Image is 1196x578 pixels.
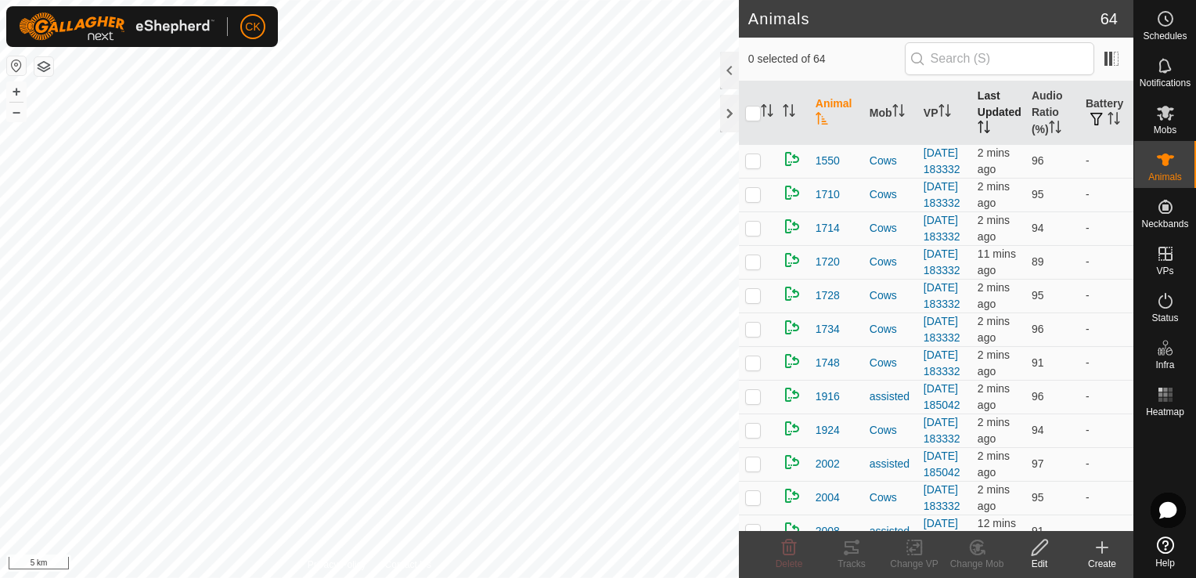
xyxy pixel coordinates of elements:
p-sorticon: Activate to sort [892,107,905,119]
a: [DATE] 183332 [924,247,960,276]
a: [DATE] 183332 [924,281,960,310]
span: 91 [1032,525,1044,537]
span: Schedules [1143,31,1187,41]
div: Edit [1008,557,1071,571]
div: Change VP [883,557,946,571]
span: 17 Aug 2025, 7:53 am [978,517,1016,546]
div: Cows [870,220,911,237]
span: 17 Aug 2025, 8:03 am [978,450,1010,479]
span: Neckbands [1141,219,1188,229]
img: returning on [783,520,802,539]
input: Search (S) [905,42,1094,75]
p-sorticon: Activate to sort [978,123,990,135]
span: 17 Aug 2025, 7:55 am [978,247,1016,276]
span: 17 Aug 2025, 8:03 am [978,146,1010,175]
span: 97 [1032,457,1044,470]
img: returning on [783,183,802,202]
td: - [1079,380,1133,414]
img: returning on [783,217,802,236]
td: - [1079,178,1133,211]
div: Cows [870,489,911,506]
td: - [1079,481,1133,515]
p-sorticon: Activate to sort [783,107,795,119]
img: returning on [783,385,802,404]
img: Gallagher Logo [19,13,214,41]
span: 96 [1032,323,1044,335]
a: [DATE] 185042 [924,517,960,546]
img: returning on [783,486,802,505]
div: assisted [870,388,911,405]
td: - [1079,414,1133,447]
span: 94 [1032,424,1044,436]
td: - [1079,346,1133,380]
span: 95 [1032,491,1044,504]
th: Last Updated [971,81,1025,145]
img: returning on [783,352,802,370]
a: [DATE] 183332 [924,416,960,445]
span: 1714 [816,220,840,237]
span: 1728 [816,287,840,304]
p-sorticon: Activate to sort [761,107,773,119]
div: Cows [870,186,911,203]
span: 95 [1032,188,1044,200]
span: 17 Aug 2025, 8:04 am [978,315,1010,344]
span: 17 Aug 2025, 8:04 am [978,349,1010,378]
a: Privacy Policy [308,558,366,572]
img: returning on [783,419,802,438]
div: Cows [870,321,911,338]
div: Cows [870,287,911,304]
a: [DATE] 183332 [924,315,960,344]
span: 91 [1032,356,1044,369]
a: [DATE] 185042 [924,450,960,479]
td: - [1079,515,1133,548]
td: - [1079,312,1133,346]
td: - [1079,279,1133,312]
span: 2002 [816,456,840,472]
span: 1550 [816,153,840,169]
span: VPs [1156,266,1173,276]
p-sorticon: Activate to sort [1049,123,1061,135]
a: Help [1134,530,1196,574]
a: [DATE] 183332 [924,180,960,209]
span: 17 Aug 2025, 8:03 am [978,214,1010,243]
a: [DATE] 183332 [924,483,960,512]
span: 1916 [816,388,840,405]
div: Cows [870,153,911,169]
div: Create [1071,557,1133,571]
p-sorticon: Activate to sort [1108,114,1120,127]
span: 64 [1101,7,1118,31]
span: Status [1151,313,1178,323]
td: - [1079,245,1133,279]
button: – [7,103,26,121]
th: VP [917,81,971,145]
span: 96 [1032,154,1044,167]
th: Animal [809,81,863,145]
span: Notifications [1140,78,1191,88]
div: Tracks [820,557,883,571]
span: Delete [776,558,803,569]
div: Cows [870,422,911,439]
span: 2004 [816,489,840,506]
p-sorticon: Activate to sort [938,107,951,119]
span: 96 [1032,390,1044,403]
span: 1924 [816,422,840,439]
td: - [1079,447,1133,481]
h2: Animals [748,9,1101,28]
span: Infra [1155,360,1174,370]
span: 17 Aug 2025, 8:03 am [978,382,1010,411]
a: Contact Us [385,558,431,572]
td: - [1079,211,1133,245]
a: [DATE] 185042 [924,382,960,411]
button: Reset Map [7,56,26,75]
div: Cows [870,355,911,371]
span: 1734 [816,321,840,338]
div: Change Mob [946,557,1008,571]
div: assisted [870,456,911,472]
span: 17 Aug 2025, 8:03 am [978,281,1010,310]
span: 17 Aug 2025, 8:04 am [978,416,1010,445]
p-sorticon: Activate to sort [816,114,828,127]
span: 1748 [816,355,840,371]
img: returning on [783,284,802,303]
span: CK [245,19,260,35]
span: 2008 [816,523,840,540]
